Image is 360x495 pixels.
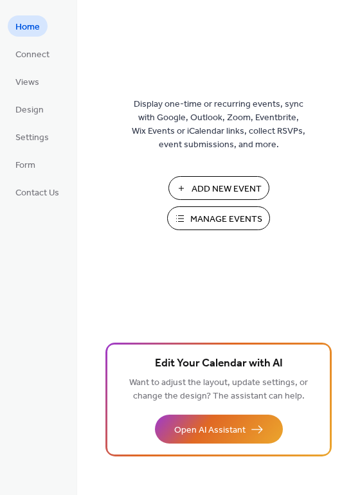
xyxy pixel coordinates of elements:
span: Design [15,104,44,117]
button: Open AI Assistant [155,415,283,444]
span: Home [15,21,40,34]
a: Form [8,154,43,175]
span: Display one-time or recurring events, sync with Google, Outlook, Zoom, Eventbrite, Wix Events or ... [132,98,305,152]
span: Connect [15,48,50,62]
span: Edit Your Calendar with AI [155,355,283,373]
span: Want to adjust the layout, update settings, or change the design? The assistant can help. [129,374,308,405]
button: Manage Events [167,206,270,230]
a: Settings [8,126,57,147]
span: Manage Events [190,213,262,226]
span: Form [15,159,35,172]
a: Design [8,98,51,120]
a: Views [8,71,47,92]
button: Add New Event [168,176,269,200]
a: Contact Us [8,181,67,203]
span: Views [15,76,39,89]
span: Open AI Assistant [174,424,246,437]
a: Connect [8,43,57,64]
a: Home [8,15,48,37]
span: Contact Us [15,186,59,200]
span: Settings [15,131,49,145]
span: Add New Event [192,183,262,196]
